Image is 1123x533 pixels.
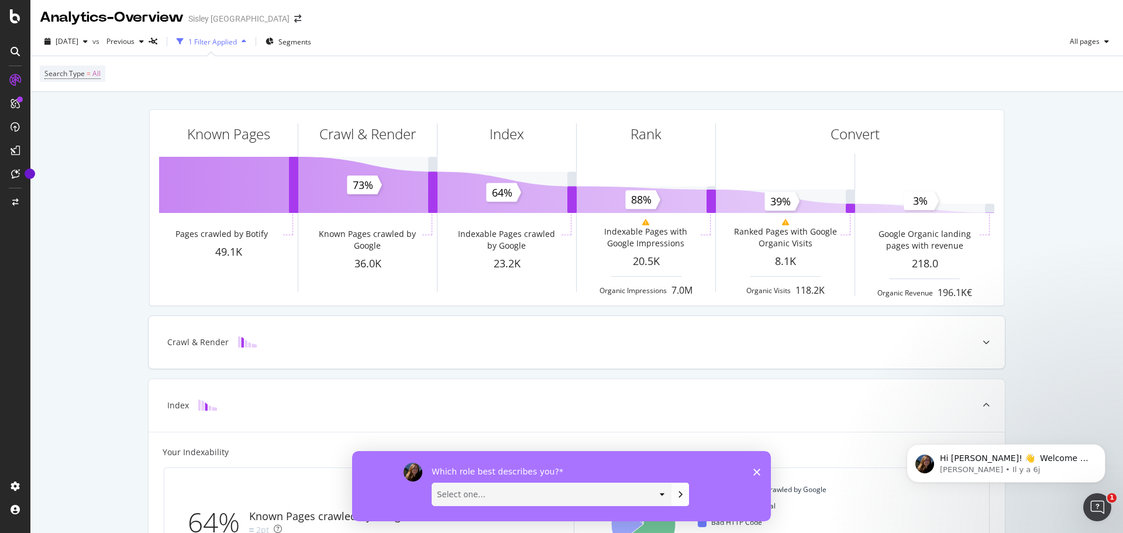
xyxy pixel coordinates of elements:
div: 49.1K [159,245,298,260]
div: Known Pages crawled by Google are Indexable [249,509,479,524]
iframe: Intercom notifications message [889,419,1123,501]
span: All [92,66,101,82]
span: 1 [1107,493,1117,503]
button: [DATE] [40,32,92,51]
div: Pages crawled by Botify [175,228,268,240]
div: Crawl & Render [167,336,229,348]
div: Indexable Pages with Google Impressions [593,226,698,249]
div: 1 Filter Applied [188,37,237,47]
div: Rank [631,124,662,144]
span: 2025 Aug. 25th [56,36,78,46]
button: 1 Filter Applied [172,32,251,51]
span: = [87,68,91,78]
iframe: Enquête de Laura de Botify [352,451,771,521]
button: Previous [102,32,149,51]
span: All pages [1065,36,1100,46]
div: Your Indexability [163,446,229,458]
div: 36.0K [298,256,437,271]
div: Analytics - Overview [40,8,184,27]
div: arrow-right-arrow-left [294,15,301,23]
div: Organic Impressions [600,286,667,295]
div: Index [167,400,189,411]
div: Crawl & Render [319,124,416,144]
button: Segments [261,32,316,51]
div: Sisley [GEOGRAPHIC_DATA] [188,13,290,25]
div: Known Pages crawled by Google [315,228,419,252]
img: block-icon [238,336,257,348]
span: vs [92,36,102,46]
span: Search Type [44,68,85,78]
div: Indexable Pages crawled by Google [454,228,559,252]
img: Equal [249,528,254,532]
div: 23.2K [438,256,576,271]
button: All pages [1065,32,1114,51]
div: Index [490,124,524,144]
iframe: Intercom live chat [1083,493,1111,521]
div: Tooltip anchor [25,169,35,179]
div: Known Pages [187,124,270,144]
img: block-icon [198,400,217,411]
span: Previous [102,36,135,46]
span: Bad HTTP Code [711,515,762,529]
div: 7.0M [671,284,693,297]
span: Segments [278,37,311,47]
div: 20.5K [577,254,715,269]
